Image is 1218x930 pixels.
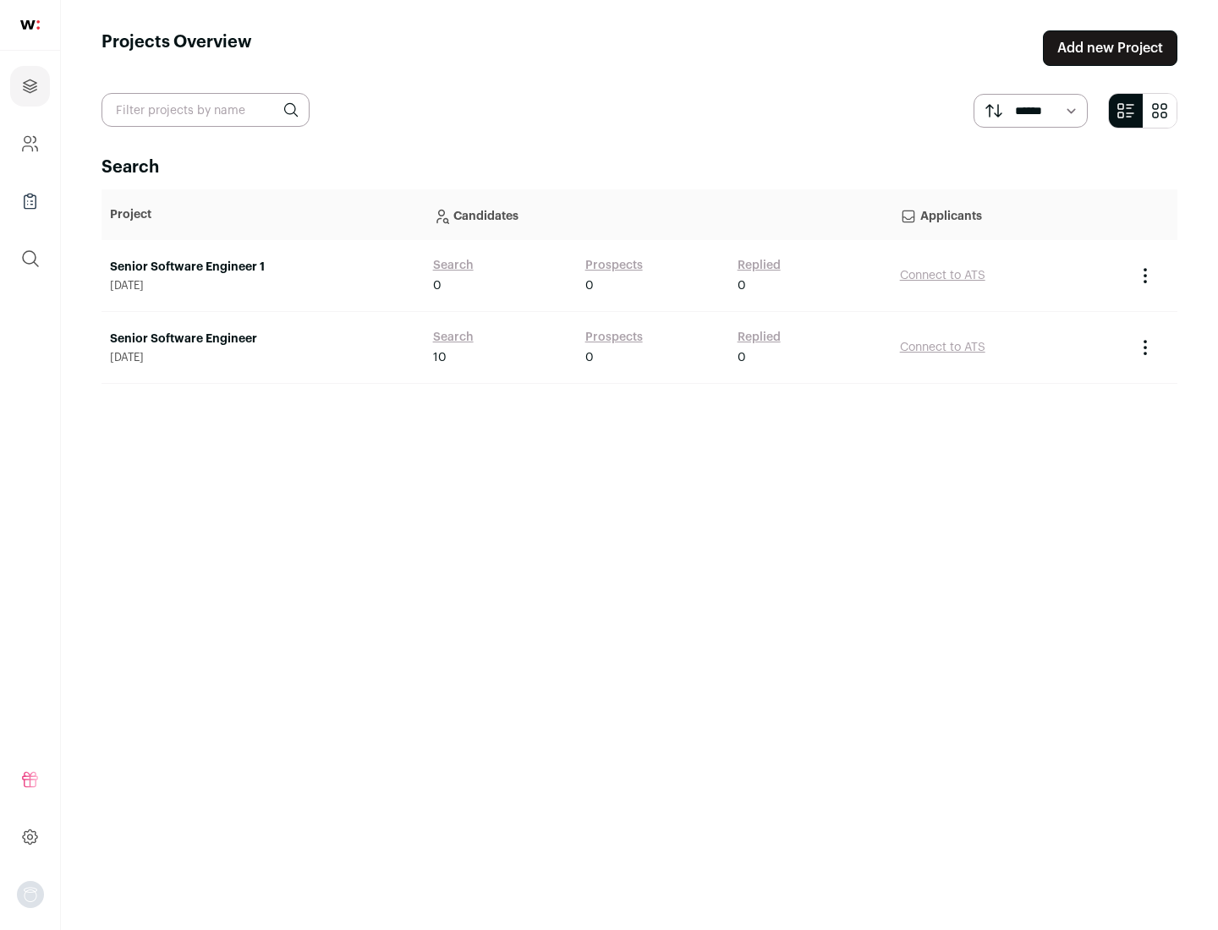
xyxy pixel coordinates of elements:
[738,329,781,346] a: Replied
[110,331,416,347] a: Senior Software Engineer
[738,257,781,274] a: Replied
[1135,265,1155,286] button: Project Actions
[101,156,1177,179] h2: Search
[433,329,474,346] a: Search
[20,20,40,30] img: wellfound-shorthand-0d5821cbd27db2630d0214b213865d53afaa358527fdda9d0ea32b1df1b89c2c.svg
[110,259,416,276] a: Senior Software Engineer 1
[17,881,44,908] button: Open dropdown
[585,349,594,366] span: 0
[10,181,50,222] a: Company Lists
[1135,337,1155,358] button: Project Actions
[17,881,44,908] img: nopic.png
[738,277,746,294] span: 0
[110,279,416,293] span: [DATE]
[110,206,416,223] p: Project
[101,30,252,66] h1: Projects Overview
[1043,30,1177,66] a: Add new Project
[10,66,50,107] a: Projects
[585,257,643,274] a: Prospects
[433,198,883,232] p: Candidates
[900,342,985,353] a: Connect to ATS
[585,329,643,346] a: Prospects
[738,349,746,366] span: 0
[10,123,50,164] a: Company and ATS Settings
[433,349,447,366] span: 10
[101,93,310,127] input: Filter projects by name
[433,257,474,274] a: Search
[433,277,442,294] span: 0
[110,351,416,364] span: [DATE]
[585,277,594,294] span: 0
[900,198,1118,232] p: Applicants
[900,270,985,282] a: Connect to ATS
